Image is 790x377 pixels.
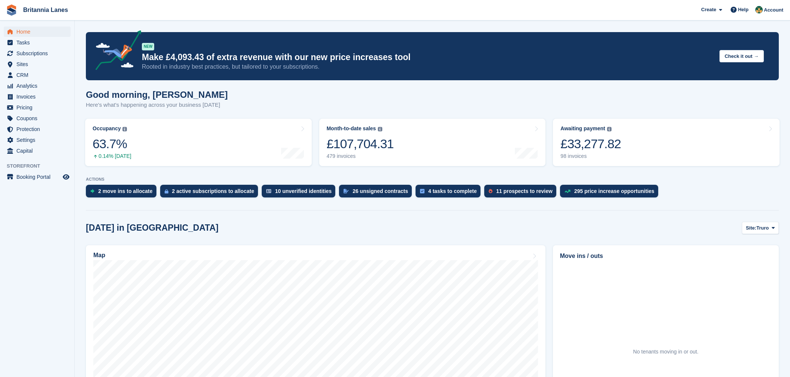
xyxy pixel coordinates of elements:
[4,27,71,37] a: menu
[16,135,61,145] span: Settings
[62,172,71,181] a: Preview store
[560,185,662,201] a: 295 price increase opportunities
[98,188,153,194] div: 2 move ins to allocate
[319,119,546,166] a: Month-to-date sales £107,704.31 479 invoices
[756,224,769,232] span: Truro
[560,136,621,152] div: £33,277.82
[4,59,71,69] a: menu
[86,223,218,233] h2: [DATE] in [GEOGRAPHIC_DATA]
[93,153,131,159] div: 0.14% [DATE]
[4,70,71,80] a: menu
[16,59,61,69] span: Sites
[172,188,254,194] div: 2 active subscriptions to allocate
[7,162,74,170] span: Storefront
[86,90,228,100] h1: Good morning, [PERSON_NAME]
[633,348,699,356] div: No tenants moving in or out.
[142,43,154,50] div: NEW
[560,252,772,261] h2: Move ins / outs
[142,52,713,63] p: Make £4,093.43 of extra revenue with our new price increases tool
[378,127,382,131] img: icon-info-grey-7440780725fd019a000dd9b08b2336e03edf1995a4989e88bcd33f0948082b44.svg
[4,135,71,145] a: menu
[93,252,105,259] h2: Map
[496,188,553,194] div: 11 prospects to review
[339,185,416,201] a: 26 unsigned contracts
[142,63,713,71] p: Rooted in industry best practices, but tailored to your subscriptions.
[352,188,408,194] div: 26 unsigned contracts
[428,188,477,194] div: 4 tasks to complete
[553,119,780,166] a: Awaiting payment £33,277.82 98 invoices
[4,91,71,102] a: menu
[4,48,71,59] a: menu
[764,6,783,14] span: Account
[275,188,332,194] div: 10 unverified identities
[560,125,605,132] div: Awaiting payment
[327,153,394,159] div: 479 invoices
[160,185,262,201] a: 2 active subscriptions to allocate
[90,189,94,193] img: move_ins_to_allocate_icon-fdf77a2bb77ea45bf5b3d319d69a93e2d87916cf1d5bf7949dd705db3b84f3ca.svg
[343,189,349,193] img: contract_signature_icon-13c848040528278c33f63329250d36e43548de30e8caae1d1a13099fd9432cc5.svg
[4,102,71,113] a: menu
[327,125,376,132] div: Month-to-date sales
[16,146,61,156] span: Capital
[16,48,61,59] span: Subscriptions
[564,190,570,193] img: price_increase_opportunities-93ffe204e8149a01c8c9dc8f82e8f89637d9d84a8eef4429ea346261dce0b2c0.svg
[16,102,61,113] span: Pricing
[86,101,228,109] p: Here's what's happening across your business [DATE]
[4,81,71,91] a: menu
[6,4,17,16] img: stora-icon-8386f47178a22dfd0bd8f6a31ec36ba5ce8667c1dd55bd0f319d3a0aa187defe.svg
[86,185,160,201] a: 2 move ins to allocate
[701,6,716,13] span: Create
[165,189,168,194] img: active_subscription_to_allocate_icon-d502201f5373d7db506a760aba3b589e785aa758c864c3986d89f69b8ff3...
[420,189,424,193] img: task-75834270c22a3079a89374b754ae025e5fb1db73e45f91037f5363f120a921f8.svg
[86,177,779,182] p: ACTIONS
[266,189,271,193] img: verify_identity-adf6edd0f0f0b5bbfe63781bf79b02c33cf7c696d77639b501bdc392416b5a36.svg
[607,127,612,131] img: icon-info-grey-7440780725fd019a000dd9b08b2336e03edf1995a4989e88bcd33f0948082b44.svg
[16,91,61,102] span: Invoices
[16,81,61,91] span: Analytics
[327,136,394,152] div: £107,704.31
[122,127,127,131] img: icon-info-grey-7440780725fd019a000dd9b08b2336e03edf1995a4989e88bcd33f0948082b44.svg
[89,30,141,73] img: price-adjustments-announcement-icon-8257ccfd72463d97f412b2fc003d46551f7dbcb40ab6d574587a9cd5c0d94...
[4,37,71,48] a: menu
[484,185,560,201] a: 11 prospects to review
[93,125,121,132] div: Occupancy
[560,153,621,159] div: 98 invoices
[4,146,71,156] a: menu
[4,172,71,182] a: menu
[489,189,492,193] img: prospect-51fa495bee0391a8d652442698ab0144808aea92771e9ea1ae160a38d050c398.svg
[16,124,61,134] span: Protection
[746,224,756,232] span: Site:
[719,50,764,62] button: Check it out →
[16,27,61,37] span: Home
[4,113,71,124] a: menu
[93,136,131,152] div: 63.7%
[574,188,654,194] div: 295 price increase opportunities
[16,37,61,48] span: Tasks
[416,185,484,201] a: 4 tasks to complete
[16,172,61,182] span: Booking Portal
[20,4,71,16] a: Britannia Lanes
[755,6,763,13] img: Nathan Kellow
[16,70,61,80] span: CRM
[16,113,61,124] span: Coupons
[738,6,749,13] span: Help
[262,185,339,201] a: 10 unverified identities
[742,222,779,234] button: Site: Truro
[4,124,71,134] a: menu
[85,119,312,166] a: Occupancy 63.7% 0.14% [DATE]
